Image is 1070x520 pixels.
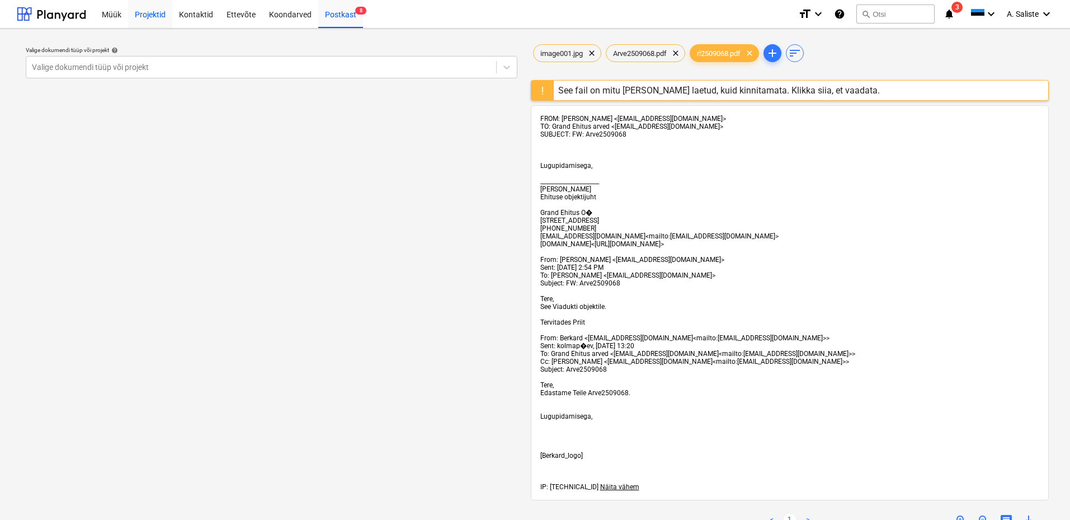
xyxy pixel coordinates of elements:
[540,350,855,358] span: To: Grand Ehitus arved <[EMAIL_ADDRESS][DOMAIN_NAME]<mailto:[EMAIL_ADDRESS][DOMAIN_NAME]>>
[534,49,590,58] span: image001.jpg
[669,46,682,60] span: clear
[533,44,601,62] div: image001.jpg
[856,4,935,24] button: Otsi
[540,264,604,271] span: Sent: [DATE] 2:54 PM
[540,413,592,420] span: Lugupidamisega,
[540,295,554,303] span: Tere,
[540,334,829,342] span: From: Berkard <[EMAIL_ADDRESS][DOMAIN_NAME]<mailto:[EMAIL_ADDRESS][DOMAIN_NAME]>>
[540,483,598,491] span: IP: [TECHNICAL_ID]
[1014,466,1070,520] iframe: Chat Widget
[766,46,779,60] span: add
[1040,7,1053,21] i: keyboard_arrow_down
[540,193,596,201] span: Ehituse objektijuht
[861,10,870,18] span: search
[984,7,998,21] i: keyboard_arrow_down
[606,49,673,58] span: Arve2509068.pdf
[585,46,598,60] span: clear
[540,177,599,185] span: _____________________
[540,389,630,397] span: Edastame Teile Arve2509068.
[540,232,779,240] span: [EMAIL_ADDRESS][DOMAIN_NAME]<mailto:[EMAIL_ADDRESS][DOMAIN_NAME]>
[690,49,747,58] span: rl2509068.pdf
[540,115,726,123] span: FROM: [PERSON_NAME] <[EMAIL_ADDRESS][DOMAIN_NAME]>
[540,130,626,138] span: SUBJECT: FW: Arve2509068
[540,162,592,170] span: Lugupidamisega,
[540,452,583,460] span: [Berkard_logo]
[788,46,802,60] span: sort
[743,46,756,60] span: clear
[540,256,724,264] span: From: [PERSON_NAME] <[EMAIL_ADDRESS][DOMAIN_NAME]>
[540,318,585,326] span: Tervitades Priit
[355,7,366,15] span: 8
[540,358,849,366] span: Cc: [PERSON_NAME] <[EMAIL_ADDRESS][DOMAIN_NAME]<mailto:[EMAIL_ADDRESS][DOMAIN_NAME]>>
[951,2,963,13] span: 3
[1007,10,1039,18] span: A. Saliste
[540,303,606,311] span: See Viadukti objektile.
[558,85,880,96] div: See fail on mitu [PERSON_NAME] laetud, kuid kinnitamata. Klikka siia, et vaadata.
[540,123,723,130] span: TO: Grand Ehitus arved <[EMAIL_ADDRESS][DOMAIN_NAME]>
[540,185,591,193] span: [PERSON_NAME]
[600,483,639,491] span: Näita vähem
[606,44,685,62] div: Arve2509068.pdf
[109,47,118,54] span: help
[540,342,634,350] span: Sent: kolmap�ev, [DATE] 13:20
[540,240,664,248] span: [DOMAIN_NAME]<[URL][DOMAIN_NAME]>
[540,224,596,232] span: [PHONE_NUMBER]
[834,7,845,21] i: Abikeskus
[944,7,955,21] i: notifications
[540,366,607,373] span: Subject: Arve2509068
[540,279,620,287] span: Subject: FW: Arve2509068
[798,7,812,21] i: format_size
[540,381,554,389] span: Tere,
[540,209,592,217] span: Grand Ehitus O�
[540,271,715,279] span: To: [PERSON_NAME] <[EMAIL_ADDRESS][DOMAIN_NAME]>
[812,7,825,21] i: keyboard_arrow_down
[540,217,599,224] span: [STREET_ADDRESS]
[26,46,517,54] div: Valige dokumendi tüüp või projekt
[690,44,759,62] div: rl2509068.pdf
